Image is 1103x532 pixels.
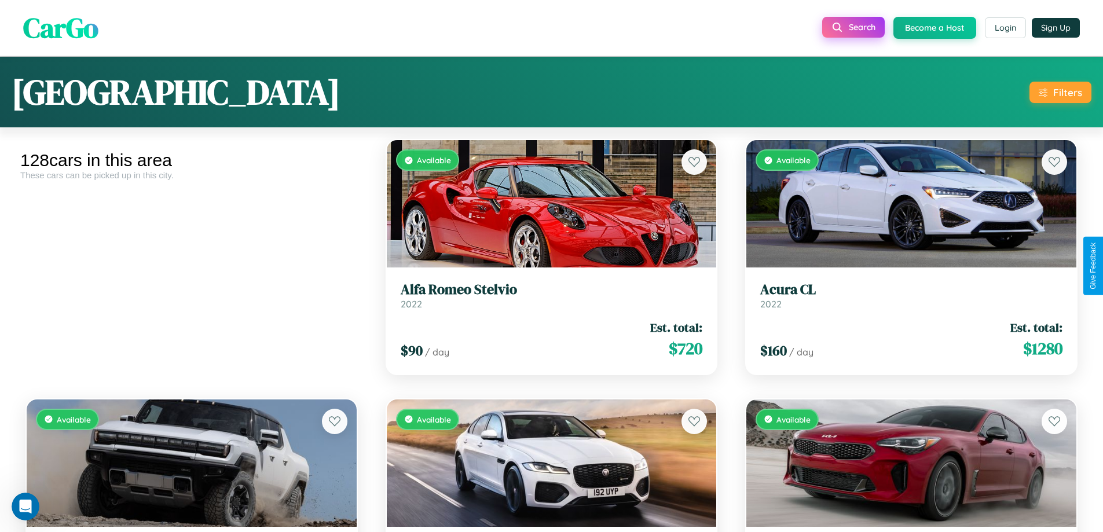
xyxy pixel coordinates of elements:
button: Login [985,17,1026,38]
div: Give Feedback [1089,243,1097,289]
button: Sign Up [1032,18,1080,38]
span: Available [776,414,811,424]
span: Available [776,155,811,165]
span: $ 1280 [1023,337,1062,360]
h3: Alfa Romeo Stelvio [401,281,703,298]
span: $ 720 [669,337,702,360]
span: Available [417,155,451,165]
span: Search [849,22,875,32]
div: 128 cars in this area [20,151,363,170]
button: Search [822,17,885,38]
span: CarGo [23,9,98,47]
div: These cars can be picked up in this city. [20,170,363,180]
h1: [GEOGRAPHIC_DATA] [12,68,340,116]
button: Filters [1029,82,1091,103]
span: Available [57,414,91,424]
iframe: Intercom live chat [12,493,39,520]
span: $ 90 [401,341,423,360]
span: Est. total: [650,319,702,336]
span: 2022 [401,298,422,310]
span: 2022 [760,298,782,310]
span: / day [425,346,449,358]
div: Filters [1053,86,1082,98]
span: Est. total: [1010,319,1062,336]
span: Available [417,414,451,424]
button: Become a Host [893,17,976,39]
span: $ 160 [760,341,787,360]
a: Acura CL2022 [760,281,1062,310]
span: / day [789,346,813,358]
h3: Acura CL [760,281,1062,298]
a: Alfa Romeo Stelvio2022 [401,281,703,310]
